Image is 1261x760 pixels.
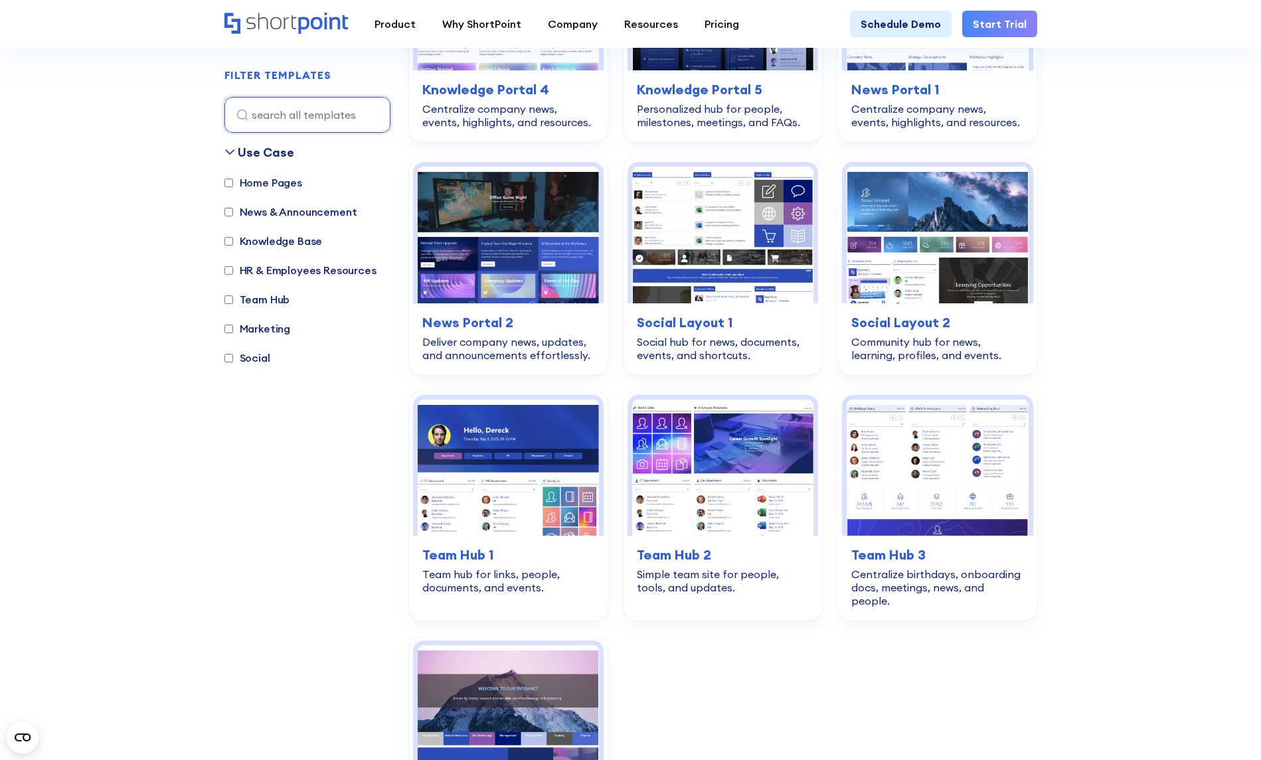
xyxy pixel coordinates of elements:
[224,233,323,249] label: Knowledge Base
[224,266,233,275] input: HR & Employees Resources
[850,11,952,37] a: Schedule Demo
[409,158,608,374] a: News Portal 2 – SharePoint News Post Template: Deliver company news, updates, and announcements e...
[1195,696,1261,760] div: Chat-Widget
[851,335,1023,362] div: Community hub for news, learning, profiles, and events.
[851,80,1023,100] h3: News Portal 1
[224,291,290,307] label: Team Hub
[422,545,594,565] h3: Team Hub 1
[851,102,1023,129] div: Centralize company news, events, highlights, and resources.
[847,400,1028,536] img: Team Hub 3 – SharePoint Team Site Template: Centralize birthdays, onboarding docs, meetings, news...
[224,321,291,337] label: Marketing
[418,167,599,303] img: News Portal 2 – SharePoint News Post Template: Deliver company news, updates, and announcements e...
[847,167,1028,303] img: Social Layout 2 – SharePoint Community Site: Community hub for news, learning, profiles, and events.
[705,16,739,32] div: Pricing
[611,11,691,37] a: Resources
[429,11,535,37] a: Why ShortPoint
[548,16,598,32] div: Company
[637,568,809,594] div: Simple team site for people, tools, and updates.
[962,11,1037,37] a: Start Trial
[838,391,1037,621] a: Team Hub 3 – SharePoint Team Site Template: Centralize birthdays, onboarding docs, meetings, news...
[624,16,678,32] div: Resources
[409,391,608,621] a: Team Hub 1 – SharePoint Online Modern Team Site Template: Team hub for links, people, documents, ...
[851,568,1023,607] div: Centralize birthdays, onboarding docs, meetings, news, and people.
[442,16,521,32] div: Why ShortPoint
[224,208,233,216] input: News & Announcement
[851,313,1023,333] h3: Social Layout 2
[224,350,270,366] label: Social
[851,545,1023,565] h3: Team Hub 3
[422,102,594,129] div: Centralize company news, events, highlights, and resources.
[624,391,822,621] a: Team Hub 2 – SharePoint Template Team Site: Simple team site for people, tools, and updates.Team ...
[418,400,599,536] img: Team Hub 1 – SharePoint Online Modern Team Site Template: Team hub for links, people, documents, ...
[224,354,233,362] input: Social
[224,97,390,133] input: search all templates
[7,722,39,753] button: Open CMP widget
[422,335,594,362] div: Deliver company news, updates, and announcements effortlessly.
[224,325,233,333] input: Marketing
[375,16,416,32] div: Product
[691,11,752,37] a: Pricing
[422,568,594,594] div: Team hub for links, people, documents, and events.
[224,204,357,220] label: News & Announcement
[1195,696,1261,760] iframe: Chat Widget
[637,80,809,100] h3: Knowledge Portal 5
[632,167,813,303] img: Social Layout 1 – SharePoint Social Intranet Template: Social hub for news, documents, events, an...
[224,262,377,278] label: HR & Employees Resources
[224,13,348,35] a: Home
[535,11,611,37] a: Company
[224,295,233,304] input: Team Hub
[637,335,809,362] div: Social hub for news, documents, events, and shortcuts.
[224,237,233,246] input: Knowledge Base
[422,313,594,333] h3: News Portal 2
[838,158,1037,374] a: Social Layout 2 – SharePoint Community Site: Community hub for news, learning, profiles, and even...
[224,70,331,82] h2: FILTER TEMPLATES
[422,80,594,100] h3: Knowledge Portal 4
[224,175,302,190] label: Home Pages
[637,102,809,129] div: Personalized hub for people, milestones, meetings, and FAQs.
[238,143,294,161] div: Use Case
[637,313,809,333] h3: Social Layout 1
[637,545,809,565] h3: Team Hub 2
[224,179,233,187] input: Home Pages
[624,158,822,374] a: Social Layout 1 – SharePoint Social Intranet Template: Social hub for news, documents, events, an...
[361,11,429,37] a: Product
[632,400,813,536] img: Team Hub 2 – SharePoint Template Team Site: Simple team site for people, tools, and updates.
